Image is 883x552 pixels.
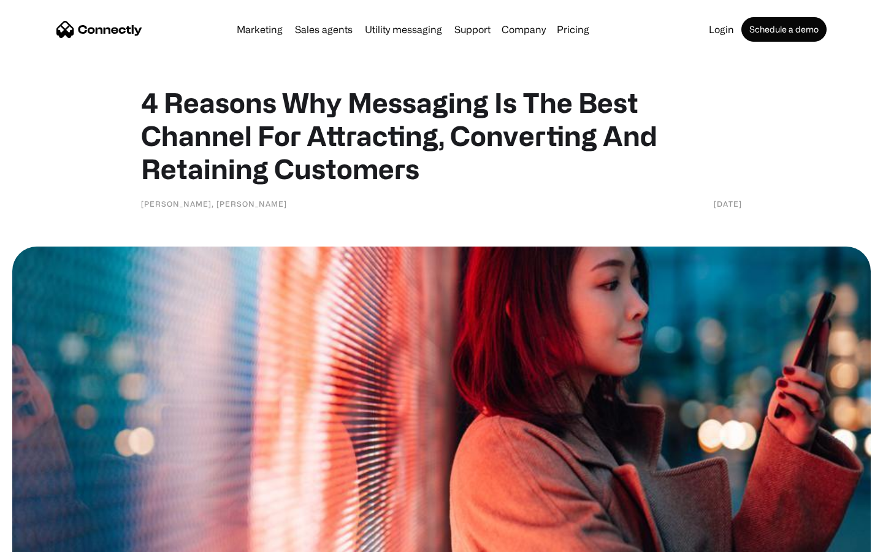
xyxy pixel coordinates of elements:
div: [DATE] [714,197,742,210]
a: Sales agents [290,25,357,34]
a: Marketing [232,25,288,34]
div: [PERSON_NAME], [PERSON_NAME] [141,197,287,210]
div: Company [502,21,546,38]
a: Support [449,25,495,34]
a: Pricing [552,25,594,34]
a: Utility messaging [360,25,447,34]
a: Login [704,25,739,34]
a: Schedule a demo [741,17,827,42]
aside: Language selected: English [12,531,74,548]
h1: 4 Reasons Why Messaging Is The Best Channel For Attracting, Converting And Retaining Customers [141,86,742,185]
ul: Language list [25,531,74,548]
